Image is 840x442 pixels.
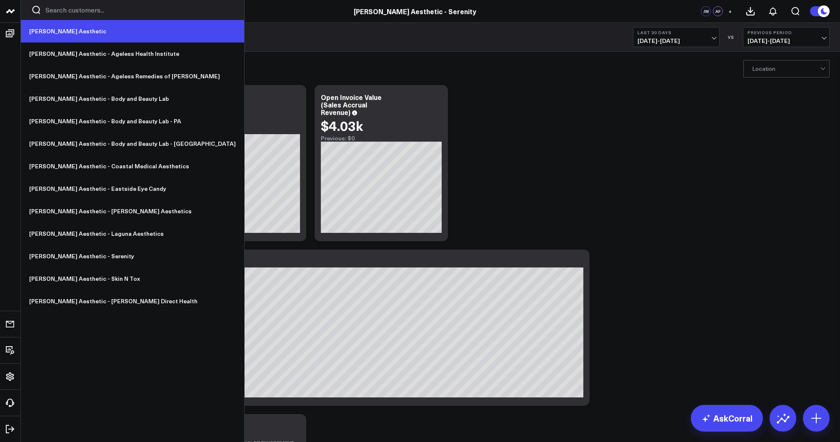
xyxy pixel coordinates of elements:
a: [PERSON_NAME] Aesthetic - Ageless Remedies of [PERSON_NAME] [21,65,244,87]
span: [DATE] - [DATE] [747,37,825,44]
input: Search customers input [45,5,234,15]
b: Previous Period [747,30,825,35]
span: [DATE] - [DATE] [637,37,715,44]
a: [PERSON_NAME] Aesthetic - Skin N Tox [21,267,244,290]
a: [PERSON_NAME] Aesthetic - Eastside Eye Candy [21,177,244,200]
div: JW [701,6,711,16]
span: + [728,8,732,14]
a: [PERSON_NAME] Aesthetic - Body and Beauty Lab [21,87,244,110]
a: [PERSON_NAME] Aesthetic - [PERSON_NAME] Aesthetics [21,200,244,222]
a: [PERSON_NAME] Aesthetic - [PERSON_NAME] Direct Health [21,290,244,312]
div: VS [724,35,739,40]
a: [PERSON_NAME] Aesthetic - Body and Beauty Lab - PA [21,110,244,132]
div: Open Invoice Value (Sales Accrual Revenue) [321,92,382,117]
div: AF [713,6,723,16]
button: Last 30 Days[DATE]-[DATE] [633,27,720,47]
a: [PERSON_NAME] Aesthetic - Coastal Medical Aesthetics [21,155,244,177]
a: [PERSON_NAME] Aesthetic - Laguna Aesthetics [21,222,244,245]
button: Search customers button [31,5,41,15]
div: Previous: $0 [321,135,442,142]
a: [PERSON_NAME] Aesthetic - Serenity [21,245,244,267]
div: $4.03k [321,118,363,133]
b: Last 30 Days [637,30,715,35]
a: [PERSON_NAME] Aesthetic - Ageless Health Institute [21,42,244,65]
button: Previous Period[DATE]-[DATE] [743,27,830,47]
button: + [725,6,735,16]
a: [PERSON_NAME] Aesthetic [21,20,244,42]
a: [PERSON_NAME] Aesthetic - Serenity [354,7,476,16]
a: AskCorral [691,405,763,432]
a: [PERSON_NAME] Aesthetic - Body and Beauty Lab - [GEOGRAPHIC_DATA] [21,132,244,155]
